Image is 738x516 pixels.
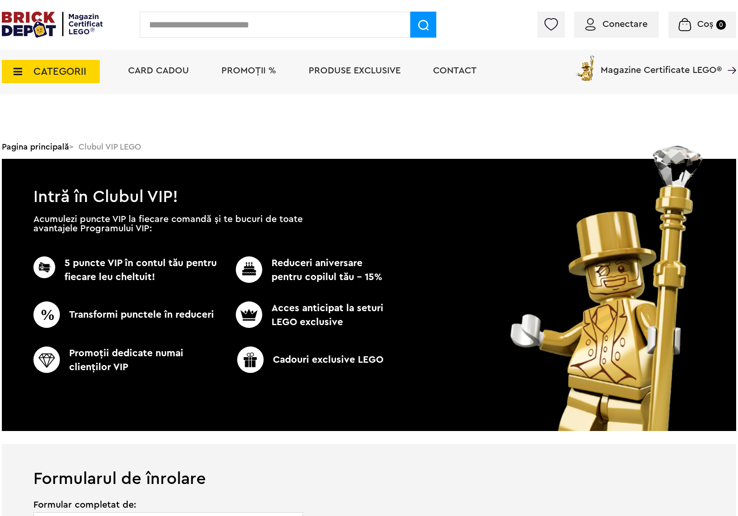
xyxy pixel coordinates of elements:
[2,444,736,487] h1: Formularul de înrolare
[716,20,726,30] small: 0
[601,53,722,75] span: Magazine Certificate LEGO®
[221,66,276,75] a: PROMOȚII %
[33,256,220,284] p: 5 puncte VIP în contul tău pentru fiecare leu cheltuit!
[602,20,647,29] span: Conectare
[309,66,401,75] a: Produse exclusive
[236,301,262,328] img: CC_BD_Green_chek_mark
[33,256,55,278] img: CC_BD_Green_chek_mark
[220,256,387,284] p: Reduceri aniversare pentru copilul tău - 15%
[33,346,220,374] p: Promoţii dedicate numai clienţilor VIP
[2,135,736,159] div: > Clubul VIP LEGO
[33,301,60,328] img: CC_BD_Green_chek_mark
[722,53,736,63] a: Magazine Certificate LEGO®
[33,301,220,328] p: Transformi punctele în reduceri
[2,143,69,151] a: Pagina principală
[33,500,304,509] span: Formular completat de:
[220,301,387,329] p: Acces anticipat la seturi LEGO exclusive
[128,66,189,75] a: Card Cadou
[2,159,736,202] h1: Intră în Clubul VIP!
[33,346,60,373] img: CC_BD_Green_chek_mark
[33,215,303,233] p: Acumulezi puncte VIP la fiecare comandă și te bucuri de toate avantajele Programului VIP:
[585,20,647,29] a: Conectare
[237,346,264,373] img: CC_BD_Green_chek_mark
[498,146,717,431] img: vip_page_image
[33,66,86,77] span: CATEGORII
[697,20,713,29] span: Coș
[236,256,262,283] img: CC_BD_Green_chek_mark
[433,66,477,75] a: Contact
[217,346,404,373] p: Cadouri exclusive LEGO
